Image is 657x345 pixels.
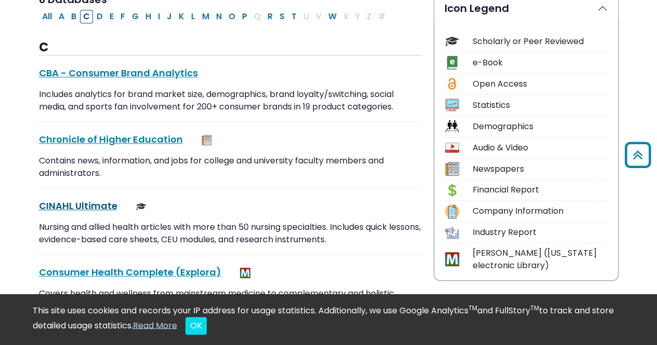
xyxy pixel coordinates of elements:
p: Contains news, information, and jobs for college and university faculty members and administrators. [39,155,421,180]
button: Filter Results M [199,10,212,23]
a: CINAHL Ultimate [39,199,117,212]
img: Icon Statistics [445,98,459,112]
img: Icon Newspapers [445,162,459,176]
button: Filter Results L [188,10,198,23]
button: Filter Results E [106,10,117,23]
a: Consumer Health Complete (Explora) [39,266,221,279]
a: Read More [133,319,177,331]
button: Filter Results B [68,10,79,23]
button: Filter Results F [117,10,128,23]
div: e-Book [473,57,608,69]
button: Filter Results S [276,10,288,23]
button: Filter Results N [213,10,225,23]
img: Icon MeL (Michigan electronic Library) [445,252,459,266]
button: Filter Results A [56,10,68,23]
a: Chronicle of Higher Education [39,133,183,146]
img: Icon Demographics [445,119,459,133]
div: Newspapers [473,163,608,175]
img: Scholarly or Peer Reviewed [136,201,146,212]
div: Financial Report [473,184,608,196]
button: Filter Results R [264,10,276,23]
img: Icon Financial Report [445,183,459,197]
button: Filter Results C [80,10,93,23]
img: Icon Industry Report [445,226,459,240]
div: Open Access [473,78,608,90]
button: Filter Results I [155,10,163,23]
button: Filter Results O [225,10,238,23]
img: Icon Company Information [445,204,459,218]
sup: TM [530,303,539,312]
p: Covers health and wellness from mainstream medicine to complementary and holistic medicine. [39,287,421,312]
div: Demographics [473,120,608,133]
div: This site uses cookies and records your IP address for usage statistics. Additionally, we use Goo... [33,305,625,335]
button: Close [185,317,207,335]
button: Filter Results G [129,10,142,23]
button: All [39,10,55,23]
div: Statistics [473,99,608,112]
div: Company Information [473,205,608,217]
img: Icon Audio & Video [445,141,459,155]
button: Filter Results W [325,10,340,23]
div: Alpha-list to filter by first letter of database name [39,10,390,22]
p: Nursing and allied health articles with more than 50 nursing specialties. Includes quick lessons,... [39,221,421,246]
button: Filter Results T [288,10,300,23]
div: Industry Report [473,226,608,239]
button: Filter Results P [239,10,250,23]
img: MeL (Michigan electronic Library) [240,268,250,278]
p: Includes analytics for brand market size, demographics, brand loyalty/switching, social media, an... [39,88,421,113]
h3: C [39,40,421,56]
button: Filter Results H [142,10,154,23]
button: Filter Results J [164,10,175,23]
img: Icon e-Book [445,56,459,70]
img: Icon Open Access [446,77,459,91]
button: Filter Results K [176,10,187,23]
a: Back to Top [621,146,654,163]
img: Newspapers [202,135,212,145]
div: Audio & Video [473,142,608,154]
div: [PERSON_NAME] ([US_STATE] electronic Library) [473,247,608,272]
a: CBA - Consumer Brand Analytics [39,66,198,79]
button: Filter Results D [93,10,106,23]
img: Icon Scholarly or Peer Reviewed [445,34,459,48]
sup: TM [468,303,477,312]
div: Scholarly or Peer Reviewed [473,35,608,48]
